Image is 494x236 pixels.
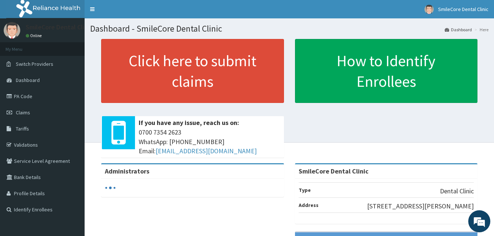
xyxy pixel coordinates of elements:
[16,61,53,67] span: Switch Providers
[16,109,30,116] span: Claims
[105,182,116,193] svg: audio-loading
[440,186,474,196] p: Dental Clinic
[156,147,257,155] a: [EMAIL_ADDRESS][DOMAIN_NAME]
[367,201,474,211] p: [STREET_ADDRESS][PERSON_NAME]
[473,26,488,33] li: Here
[424,5,434,14] img: User Image
[438,6,488,12] span: SmileCore Dental Clinic
[101,39,284,103] a: Click here to submit claims
[105,167,149,175] b: Administrators
[445,26,472,33] a: Dashboard
[299,202,319,208] b: Address
[16,77,40,83] span: Dashboard
[295,39,478,103] a: How to Identify Enrollees
[299,187,311,193] b: Type
[26,33,43,38] a: Online
[16,125,29,132] span: Tariffs
[299,167,369,175] strong: SmileCore Dental Clinic
[90,24,488,33] h1: Dashboard - SmileCore Dental Clinic
[26,24,93,31] p: SmileCore Dental Clinic
[4,22,20,39] img: User Image
[139,118,239,127] b: If you have any issue, reach us on:
[139,128,280,156] span: 0700 7354 2623 WhatsApp: [PHONE_NUMBER] Email:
